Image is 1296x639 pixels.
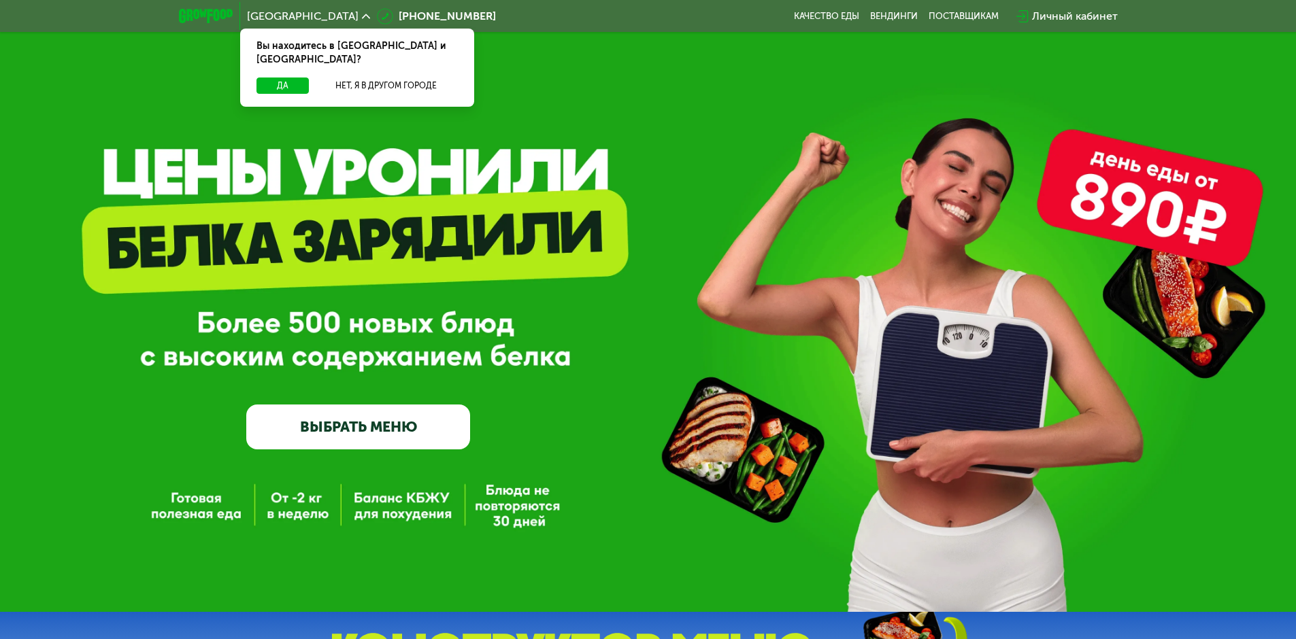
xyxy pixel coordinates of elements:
button: Да [256,77,309,94]
a: ВЫБРАТЬ МЕНЮ [246,404,470,449]
a: Качество еды [794,11,859,22]
a: [PHONE_NUMBER] [377,8,496,24]
span: [GEOGRAPHIC_DATA] [247,11,359,22]
div: Личный кабинет [1032,8,1118,24]
div: Вы находитесь в [GEOGRAPHIC_DATA] и [GEOGRAPHIC_DATA]? [240,29,474,77]
div: поставщикам [929,11,999,22]
a: Вендинги [870,11,918,22]
button: Нет, я в другом городе [314,77,458,94]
